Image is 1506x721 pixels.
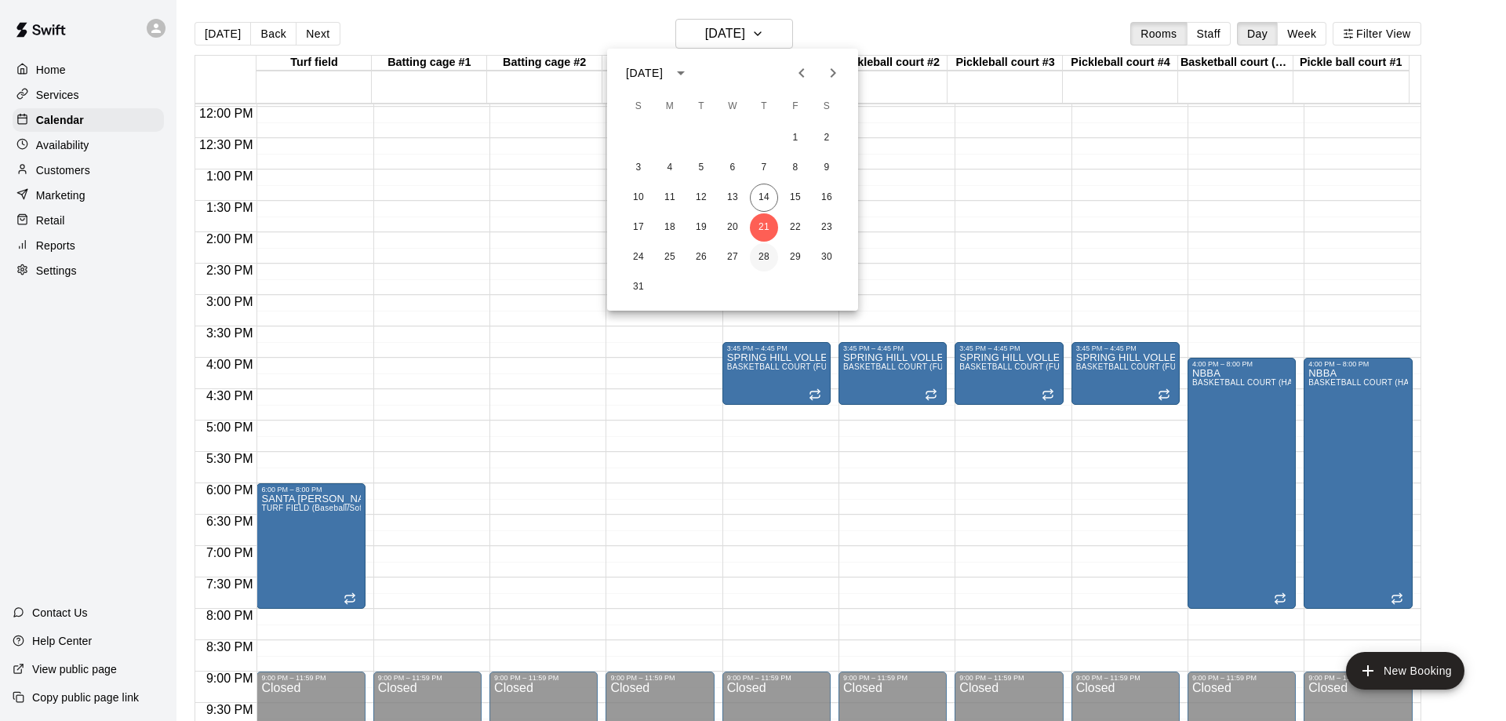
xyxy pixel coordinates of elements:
[624,154,653,182] button: 3
[813,91,841,122] span: Saturday
[656,213,684,242] button: 18
[813,213,841,242] button: 23
[687,91,715,122] span: Tuesday
[718,184,747,212] button: 13
[626,65,663,82] div: [DATE]
[656,154,684,182] button: 4
[656,243,684,271] button: 25
[624,213,653,242] button: 17
[781,124,809,152] button: 1
[781,91,809,122] span: Friday
[656,184,684,212] button: 11
[781,243,809,271] button: 29
[624,184,653,212] button: 10
[668,60,694,86] button: calendar view is open, switch to year view
[750,243,778,271] button: 28
[687,184,715,212] button: 12
[781,213,809,242] button: 22
[718,154,747,182] button: 6
[813,243,841,271] button: 30
[781,154,809,182] button: 8
[750,213,778,242] button: 21
[817,57,849,89] button: Next month
[718,243,747,271] button: 27
[786,57,817,89] button: Previous month
[781,184,809,212] button: 15
[813,124,841,152] button: 2
[718,91,747,122] span: Wednesday
[813,154,841,182] button: 9
[718,213,747,242] button: 20
[624,243,653,271] button: 24
[656,91,684,122] span: Monday
[687,213,715,242] button: 19
[750,184,778,212] button: 14
[687,154,715,182] button: 5
[687,243,715,271] button: 26
[624,273,653,301] button: 31
[624,91,653,122] span: Sunday
[750,154,778,182] button: 7
[813,184,841,212] button: 16
[750,91,778,122] span: Thursday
